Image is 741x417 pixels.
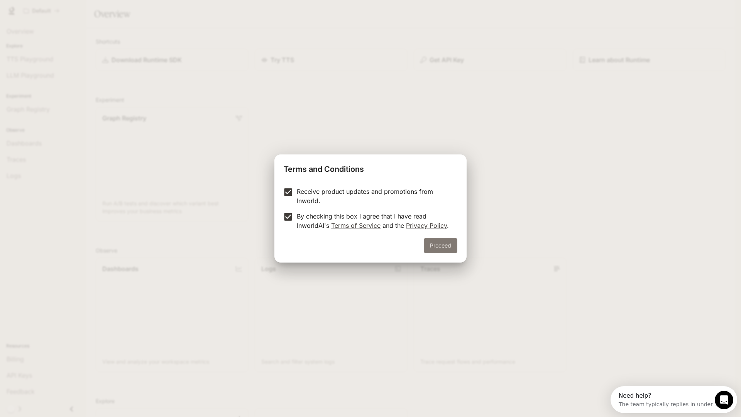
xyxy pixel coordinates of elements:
a: Terms of Service [331,222,381,229]
div: Open Intercom Messenger [3,3,134,24]
p: By checking this box I agree that I have read InworldAI's and the . [297,212,451,230]
div: Need help? [8,7,111,13]
p: Receive product updates and promotions from Inworld. [297,187,451,205]
iframe: Intercom live chat discovery launcher [611,386,737,413]
div: The team typically replies in under 1h [8,13,111,21]
iframe: Intercom live chat [715,391,733,409]
button: Proceed [424,238,457,253]
a: Privacy Policy [406,222,447,229]
h2: Terms and Conditions [274,154,467,181]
